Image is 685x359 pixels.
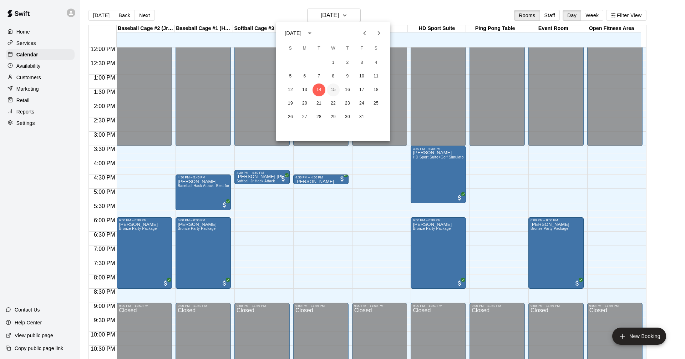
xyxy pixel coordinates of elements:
button: 6 [298,70,311,83]
button: 16 [341,84,354,96]
button: 26 [284,111,297,123]
button: 28 [313,111,325,123]
button: 1 [327,56,340,69]
button: 4 [370,56,382,69]
button: 17 [355,84,368,96]
button: 9 [341,70,354,83]
button: 13 [298,84,311,96]
span: Monday [298,41,311,56]
span: Sunday [284,41,297,56]
button: 5 [284,70,297,83]
span: Tuesday [313,41,325,56]
button: 18 [370,84,382,96]
button: 11 [370,70,382,83]
button: 3 [355,56,368,69]
button: 14 [313,84,325,96]
span: Friday [355,41,368,56]
button: Previous month [357,26,372,40]
button: 22 [327,97,340,110]
button: 30 [341,111,354,123]
button: 21 [313,97,325,110]
button: 27 [298,111,311,123]
button: 23 [341,97,354,110]
span: Saturday [370,41,382,56]
button: 29 [327,111,340,123]
button: 8 [327,70,340,83]
button: calendar view is open, switch to year view [304,27,316,39]
button: 20 [298,97,311,110]
button: 10 [355,70,368,83]
button: Next month [372,26,386,40]
button: 19 [284,97,297,110]
div: [DATE] [285,30,301,37]
button: 31 [355,111,368,123]
button: 7 [313,70,325,83]
button: 25 [370,97,382,110]
span: Thursday [341,41,354,56]
button: 12 [284,84,297,96]
button: 2 [341,56,354,69]
button: 24 [355,97,368,110]
button: 15 [327,84,340,96]
span: Wednesday [327,41,340,56]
